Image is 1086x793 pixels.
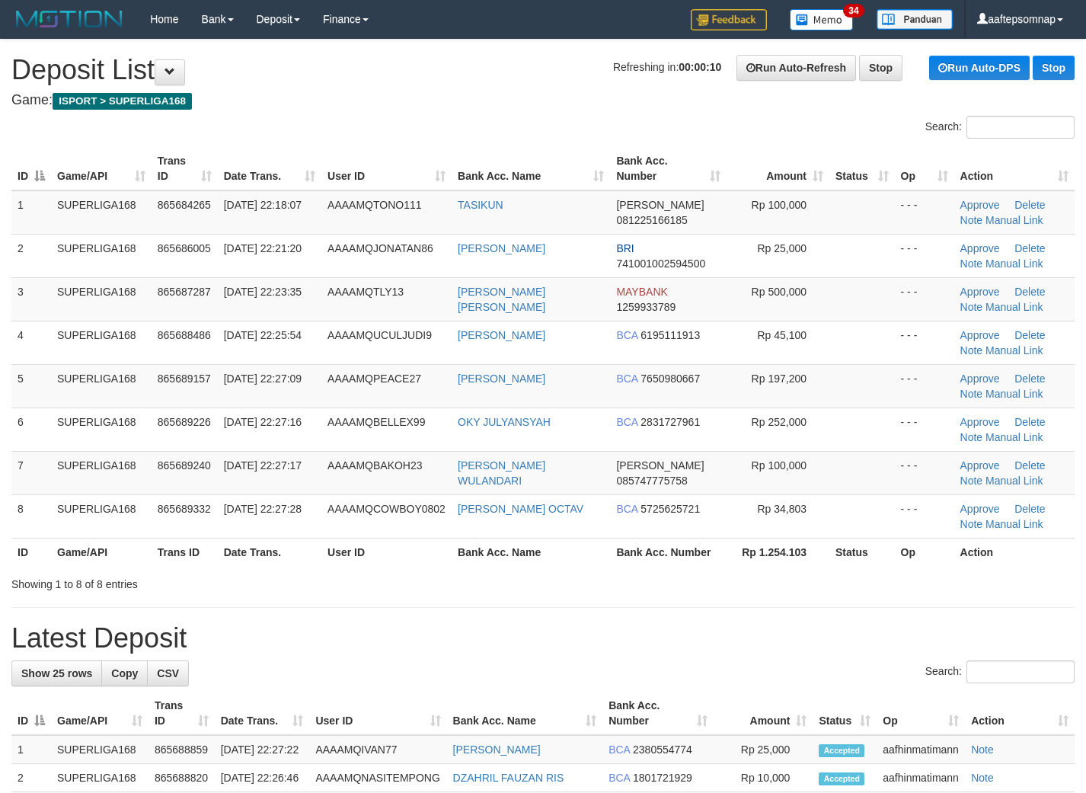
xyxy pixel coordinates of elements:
th: Bank Acc. Name [452,538,610,566]
a: Note [960,344,983,357]
a: Stop [859,55,902,81]
span: BRI [616,242,634,254]
td: aafhinmatimann [877,735,965,764]
span: 34 [843,4,864,18]
a: [PERSON_NAME] [453,743,541,756]
span: [DATE] 22:27:28 [224,503,302,515]
a: CSV [147,660,189,686]
a: OKY JULYANSYAH [458,416,551,428]
a: Approve [960,286,1000,298]
a: [PERSON_NAME] OCTAV [458,503,583,515]
span: BCA [616,329,637,341]
div: Showing 1 to 8 of 8 entries [11,571,441,592]
label: Search: [925,660,1075,683]
span: Copy 081225166185 to clipboard [616,214,687,226]
td: 6 [11,408,51,451]
a: Note [960,301,983,313]
th: Status: activate to sort column ascending [813,692,877,735]
td: 865688859 [149,735,215,764]
td: Rp 10,000 [714,764,813,792]
span: Copy [111,667,138,679]
img: Button%20Memo.svg [790,9,854,30]
a: Delete [1014,199,1045,211]
td: 5 [11,364,51,408]
a: Note [971,772,994,784]
td: 3 [11,277,51,321]
a: Note [960,475,983,487]
a: Delete [1014,286,1045,298]
span: Rp 100,000 [752,459,807,472]
a: Approve [960,329,1000,341]
a: [PERSON_NAME] WULANDARI [458,459,545,487]
td: 8 [11,494,51,538]
a: Note [960,257,983,270]
a: Delete [1014,503,1045,515]
a: Approve [960,199,1000,211]
th: ID [11,538,51,566]
th: Rp 1.254.103 [727,538,829,566]
a: Note [960,431,983,443]
td: - - - [895,190,954,235]
td: aafhinmatimann [877,764,965,792]
span: Rp 45,100 [757,329,807,341]
span: AAAAMQUCULJUDI9 [327,329,432,341]
a: Manual Link [985,388,1043,400]
span: AAAAMQBAKOH23 [327,459,423,472]
a: Run Auto-DPS [929,56,1030,80]
span: Accepted [819,772,864,785]
th: Action: activate to sort column ascending [954,147,1075,190]
td: 865688820 [149,764,215,792]
span: Accepted [819,744,864,757]
a: [PERSON_NAME] [458,329,545,341]
span: ISPORT > SUPERLIGA168 [53,93,192,110]
td: Rp 25,000 [714,735,813,764]
th: Op: activate to sort column ascending [877,692,965,735]
span: 865686005 [158,242,211,254]
img: Feedback.jpg [691,9,767,30]
th: Trans ID [152,538,218,566]
img: MOTION_logo.png [11,8,127,30]
th: Game/API: activate to sort column ascending [51,692,149,735]
span: Copy 6195111913 to clipboard [640,329,700,341]
td: SUPERLIGA168 [51,408,152,451]
a: Manual Link [985,344,1043,357]
a: Manual Link [985,301,1043,313]
td: 1 [11,735,51,764]
span: Copy 7650980667 to clipboard [640,373,700,385]
span: BCA [608,772,630,784]
th: Op [895,538,954,566]
span: BCA [616,416,637,428]
a: Show 25 rows [11,660,102,686]
th: Bank Acc. Number: activate to sort column ascending [602,692,714,735]
span: Rp 100,000 [752,199,807,211]
td: SUPERLIGA168 [51,451,152,494]
h4: Game: [11,93,1075,108]
td: SUPERLIGA168 [51,321,152,364]
td: - - - [895,321,954,364]
input: Search: [966,116,1075,139]
a: Stop [1033,56,1075,80]
span: [DATE] 22:18:07 [224,199,302,211]
th: Date Trans.: activate to sort column ascending [215,692,310,735]
img: panduan.png [877,9,953,30]
h1: Latest Deposit [11,623,1075,654]
a: Copy [101,660,148,686]
span: [DATE] 22:25:54 [224,329,302,341]
span: BCA [616,373,637,385]
a: Approve [960,373,1000,385]
a: Approve [960,416,1000,428]
span: [PERSON_NAME] [616,199,704,211]
a: TASIKUN [458,199,503,211]
span: Refreshing in: [613,61,721,73]
a: Delete [1014,242,1045,254]
a: [PERSON_NAME] [PERSON_NAME] [458,286,545,313]
td: - - - [895,277,954,321]
span: Copy 741001002594500 to clipboard [616,257,705,270]
span: [DATE] 22:27:16 [224,416,302,428]
th: Bank Acc. Number: activate to sort column ascending [610,147,727,190]
td: [DATE] 22:27:22 [215,735,310,764]
a: Manual Link [985,257,1043,270]
label: Search: [925,116,1075,139]
td: [DATE] 22:26:46 [215,764,310,792]
td: 7 [11,451,51,494]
